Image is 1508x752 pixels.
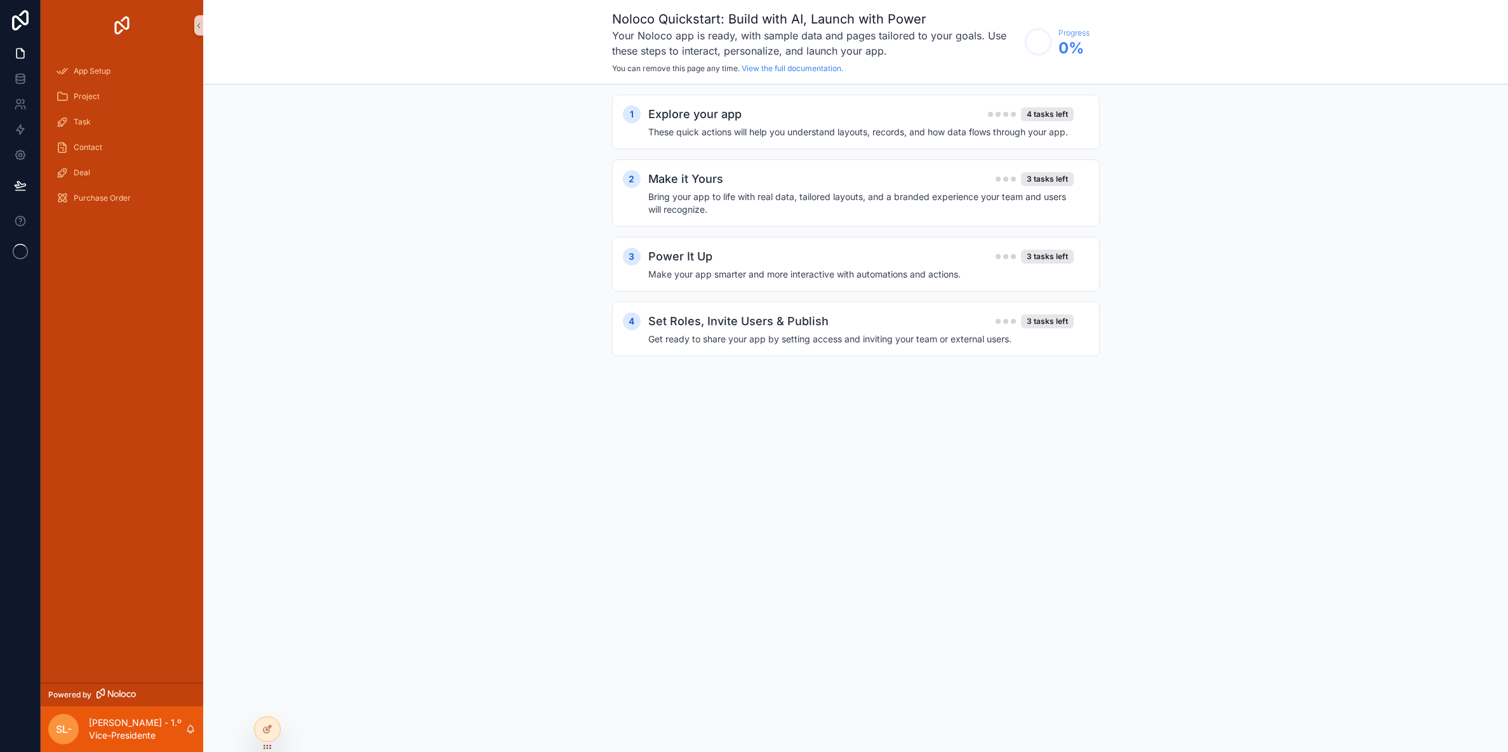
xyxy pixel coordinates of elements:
h1: Noloco Quickstart: Build with AI, Launch with Power [612,10,1018,28]
a: View the full documentation. [742,64,843,73]
span: Task [74,117,91,127]
span: You can remove this page any time. [612,64,740,73]
a: Contact [48,136,196,159]
a: Purchase Order [48,187,196,210]
a: Project [48,85,196,108]
p: [PERSON_NAME] - 1.º Vice-Presidente [89,716,185,742]
span: Contact [74,142,102,152]
span: Powered by [48,690,91,700]
a: Powered by [41,683,203,706]
a: Deal [48,161,196,184]
span: Progress [1058,28,1090,38]
span: Project [74,91,100,102]
span: Deal [74,168,90,178]
a: Task [48,111,196,133]
span: 0 % [1058,38,1090,58]
a: App Setup [48,60,196,83]
div: scrollable content [41,51,203,226]
span: SL- [56,722,72,737]
h3: Your Noloco app is ready, with sample data and pages tailored to your goals. Use these steps to i... [612,28,1018,58]
span: Purchase Order [74,193,131,203]
span: App Setup [74,66,110,76]
img: App logo [112,15,132,36]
